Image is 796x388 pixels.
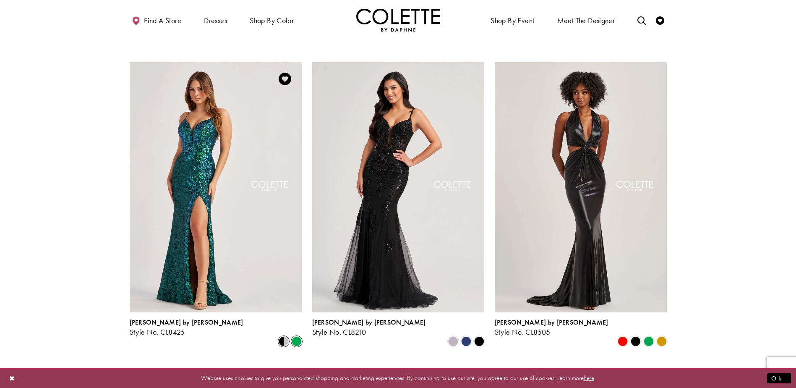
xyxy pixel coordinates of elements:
div: Colette by Daphne Style No. CL8210 [312,319,426,336]
i: Navy Blue [461,336,471,346]
div: Colette by Daphne Style No. CL8425 [130,319,243,336]
span: Find a store [144,16,181,25]
i: Emerald [644,336,654,346]
a: Visit Colette by Daphne Style No. CL8425 Page [130,62,302,312]
span: [PERSON_NAME] by [PERSON_NAME] [130,318,243,327]
i: Red [618,336,628,346]
span: [PERSON_NAME] by [PERSON_NAME] [495,318,608,327]
a: Visit Colette by Daphne Style No. CL8210 Page [312,62,484,312]
span: Style No. CL8425 [130,327,185,337]
i: Emerald [292,336,302,346]
i: Black/Silver [279,336,289,346]
a: here [584,374,594,382]
i: Gold [657,336,667,346]
a: Find a store [130,8,183,31]
p: Website uses cookies to give you personalized shopping and marketing experiences. By continuing t... [60,372,736,384]
span: Shop by color [248,8,296,31]
a: Add to Wishlist [276,70,294,88]
a: Check Wishlist [654,8,666,31]
i: Black [631,336,641,346]
a: Toggle search [635,8,648,31]
button: Close Dialog [5,371,19,385]
button: Submit Dialog [767,373,791,383]
span: [PERSON_NAME] by [PERSON_NAME] [312,318,426,327]
span: Shop By Event [491,16,534,25]
span: Dresses [204,16,227,25]
a: Meet the designer [555,8,617,31]
span: Style No. CL8210 [312,327,366,337]
a: Visit Home Page [356,8,440,31]
a: Visit Colette by Daphne Style No. CL8505 Page [495,62,667,312]
span: Style No. CL8505 [495,327,551,337]
i: Black [474,336,484,346]
span: Shop by color [250,16,294,25]
i: Heather [448,336,458,346]
div: Colette by Daphne Style No. CL8505 [495,319,608,336]
span: Dresses [202,8,229,31]
span: Meet the designer [557,16,615,25]
img: Colette by Daphne [356,8,440,31]
span: Shop By Event [488,8,536,31]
